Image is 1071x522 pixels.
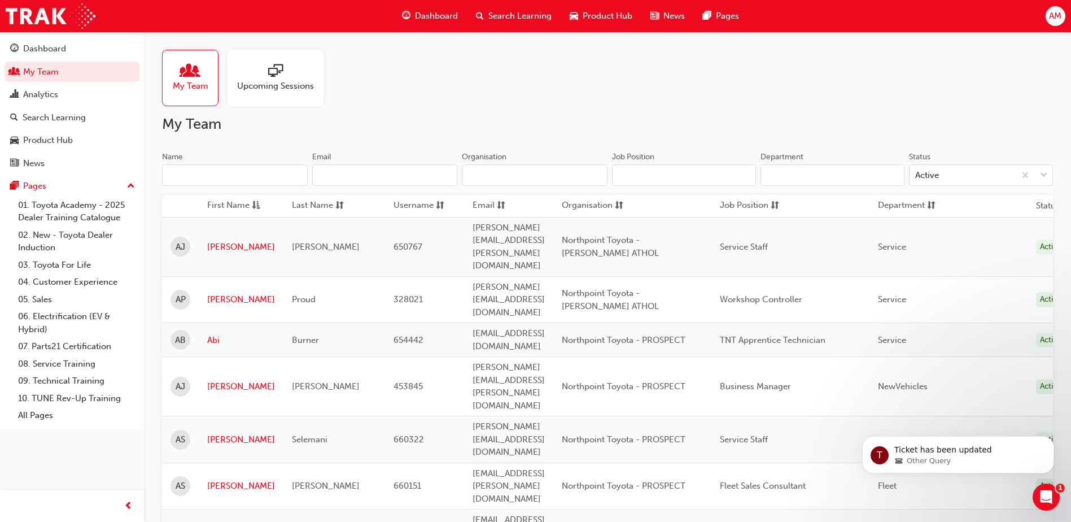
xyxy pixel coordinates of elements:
h2: My Team [162,115,1053,133]
span: up-icon [127,179,135,194]
span: AB [175,334,186,347]
span: 328021 [394,294,423,304]
div: Analytics [23,88,58,101]
button: AM [1046,6,1065,26]
a: Search Learning [5,107,139,128]
a: [PERSON_NAME] [207,293,275,306]
span: 453845 [394,381,423,391]
span: Service [878,335,906,345]
span: sessionType_ONLINE_URL-icon [268,64,283,80]
th: Status [1036,199,1060,212]
span: AM [1049,10,1061,23]
span: 1 [1056,484,1065,493]
button: Pages [5,176,139,197]
span: Service Staff [720,434,768,445]
input: Name [162,164,308,186]
span: news-icon [650,9,659,23]
a: 08. Service Training [14,355,139,373]
span: sorting-icon [771,199,779,213]
span: [PERSON_NAME][EMAIL_ADDRESS][PERSON_NAME][DOMAIN_NAME] [473,362,545,411]
span: pages-icon [10,181,19,192]
span: Burner [292,335,319,345]
span: AS [176,433,185,446]
div: Department [760,151,803,163]
span: down-icon [1040,168,1048,183]
span: car-icon [570,9,578,23]
span: Northpoint Toyota - PROSPECT [562,481,685,491]
button: Usernamesorting-icon [394,199,456,213]
span: [EMAIL_ADDRESS][DOMAIN_NAME] [473,328,545,351]
span: [PERSON_NAME] [292,481,360,491]
span: Product Hub [583,10,632,23]
span: Last Name [292,199,333,213]
a: [PERSON_NAME] [207,433,275,446]
span: Northpoint Toyota - [PERSON_NAME] ATHOL [562,288,659,311]
span: sorting-icon [436,199,444,213]
div: Product Hub [23,134,73,147]
span: Northpoint Toyota - PROSPECT [562,335,685,345]
a: Upcoming Sessions [228,50,333,106]
a: News [5,153,139,174]
span: guage-icon [10,44,19,54]
a: 07. Parts21 Certification [14,338,139,355]
span: search-icon [476,9,484,23]
span: Pages [716,10,739,23]
a: [PERSON_NAME] [207,480,275,493]
span: sorting-icon [927,199,936,213]
a: Dashboard [5,38,139,59]
div: Active [915,169,939,182]
span: Proud [292,294,316,304]
input: Organisation [462,164,607,186]
a: Analytics [5,84,139,105]
button: Departmentsorting-icon [878,199,940,213]
input: Email [312,164,458,186]
a: Abi [207,334,275,347]
span: [PERSON_NAME] [292,242,360,252]
span: asc-icon [252,199,260,213]
div: News [23,157,45,170]
a: search-iconSearch Learning [467,5,561,28]
span: NewVehicles [878,381,928,391]
button: Emailsorting-icon [473,199,535,213]
span: sorting-icon [497,199,505,213]
span: Job Position [720,199,768,213]
span: 660322 [394,434,424,445]
span: Department [878,199,925,213]
div: Email [312,151,331,163]
span: Northpoint Toyota - [PERSON_NAME] ATHOL [562,235,659,258]
span: TNT Apprentice Technician [720,335,825,345]
span: AP [176,293,186,306]
span: My Team [173,80,208,93]
a: [PERSON_NAME] [207,241,275,254]
a: Trak [6,3,95,29]
a: [PERSON_NAME] [207,380,275,393]
span: 660151 [394,481,421,491]
span: Northpoint Toyota - PROSPECT [562,434,685,445]
span: pages-icon [703,9,711,23]
a: 10. TUNE Rev-Up Training [14,390,139,407]
div: Name [162,151,183,163]
a: news-iconNews [641,5,694,28]
span: Service [878,242,906,252]
span: Selemani [292,434,327,445]
span: [PERSON_NAME][EMAIL_ADDRESS][PERSON_NAME][DOMAIN_NAME] [473,223,545,271]
span: search-icon [10,113,18,123]
div: Status [909,151,930,163]
a: 05. Sales [14,291,139,308]
a: car-iconProduct Hub [561,5,641,28]
span: car-icon [10,136,19,146]
a: All Pages [14,407,139,424]
span: [PERSON_NAME][EMAIL_ADDRESS][DOMAIN_NAME] [473,282,545,317]
iframe: Intercom notifications message [845,412,1071,491]
button: DashboardMy TeamAnalyticsSearch LearningProduct HubNews [5,36,139,176]
div: Job Position [612,151,654,163]
span: people-icon [183,64,198,80]
span: Username [394,199,434,213]
span: 654442 [394,335,423,345]
span: Fleet Sales Consultant [720,481,806,491]
span: Northpoint Toyota - PROSPECT [562,381,685,391]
